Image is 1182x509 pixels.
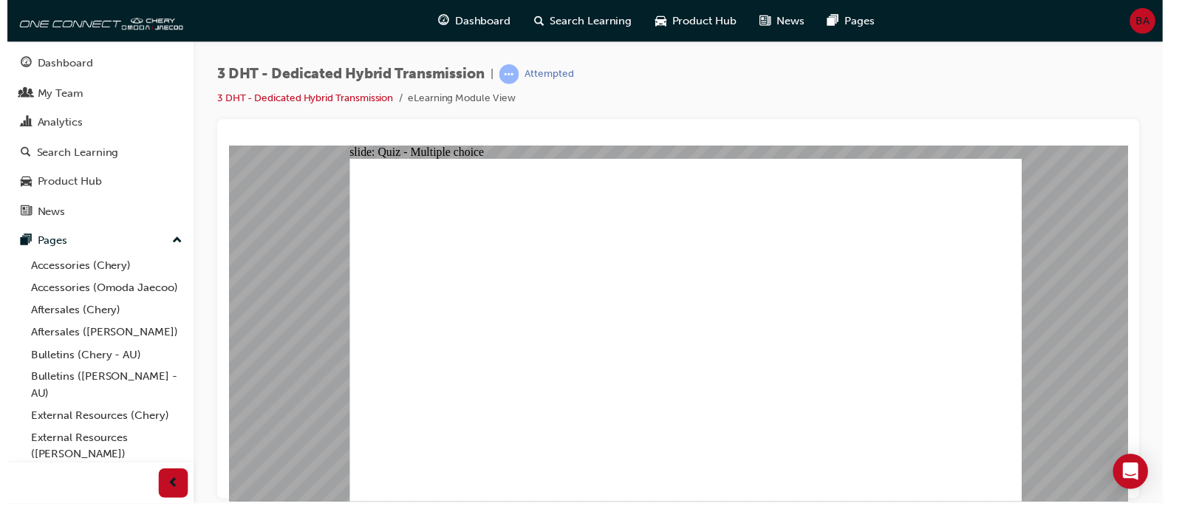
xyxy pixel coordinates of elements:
[30,205,58,222] div: News
[405,92,513,109] li: eLearning Module View
[18,369,182,409] a: Bulletins ([PERSON_NAME] - AU)
[488,66,491,83] span: |
[521,6,643,36] a: search-iconSearch Learning
[830,12,841,30] span: pages-icon
[761,12,772,30] span: news-icon
[453,13,509,30] span: Dashboard
[643,6,749,36] a: car-iconProduct Hub
[436,12,447,30] span: guage-icon
[30,146,112,163] div: Search Learning
[818,6,889,36] a: pages-iconPages
[212,93,390,106] a: 3 DHT - Dedicated Hybrid Transmission
[6,47,182,230] button: DashboardMy TeamAnalyticsSearch LearningProduct HubNews
[1118,459,1153,494] div: Open Intercom Messenger
[523,68,573,82] div: Attempted
[6,230,182,257] button: Pages
[212,66,482,83] span: 3 DHT - Dedicated Hybrid Transmission
[13,208,24,221] span: news-icon
[30,86,77,103] div: My Team
[749,6,818,36] a: news-iconNews
[6,50,182,78] a: Dashboard
[18,347,182,370] a: Bulletins (Chery - AU)
[163,479,174,498] span: prev-icon
[1135,8,1161,34] button: BA
[18,279,182,302] a: Accessories (Omoda Jaecoo)
[655,12,666,30] span: car-icon
[13,237,24,250] span: pages-icon
[30,175,95,192] div: Product Hub
[30,55,86,72] div: Dashboard
[6,140,182,168] a: Search Learning
[13,117,24,131] span: chart-icon
[533,12,543,30] span: search-icon
[1141,13,1155,30] span: BA
[18,257,182,280] a: Accessories (Chery)
[6,110,182,137] a: Analytics
[549,13,632,30] span: Search Learning
[13,148,24,161] span: search-icon
[13,88,24,101] span: people-icon
[30,235,61,252] div: Pages
[13,58,24,71] span: guage-icon
[6,81,182,108] a: My Team
[778,13,806,30] span: News
[18,324,182,347] a: Aftersales ([PERSON_NAME])
[497,65,517,85] span: learningRecordVerb_ATTEMPT-icon
[18,409,182,431] a: External Resources (Chery)
[30,115,76,132] div: Analytics
[13,177,24,191] span: car-icon
[6,200,182,228] a: News
[672,13,737,30] span: Product Hub
[18,431,182,471] a: External Resources ([PERSON_NAME])
[424,6,521,36] a: guage-iconDashboard
[6,170,182,197] a: Product Hub
[7,6,177,35] img: oneconnect
[847,13,877,30] span: Pages
[166,234,177,253] span: up-icon
[18,302,182,325] a: Aftersales (Chery)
